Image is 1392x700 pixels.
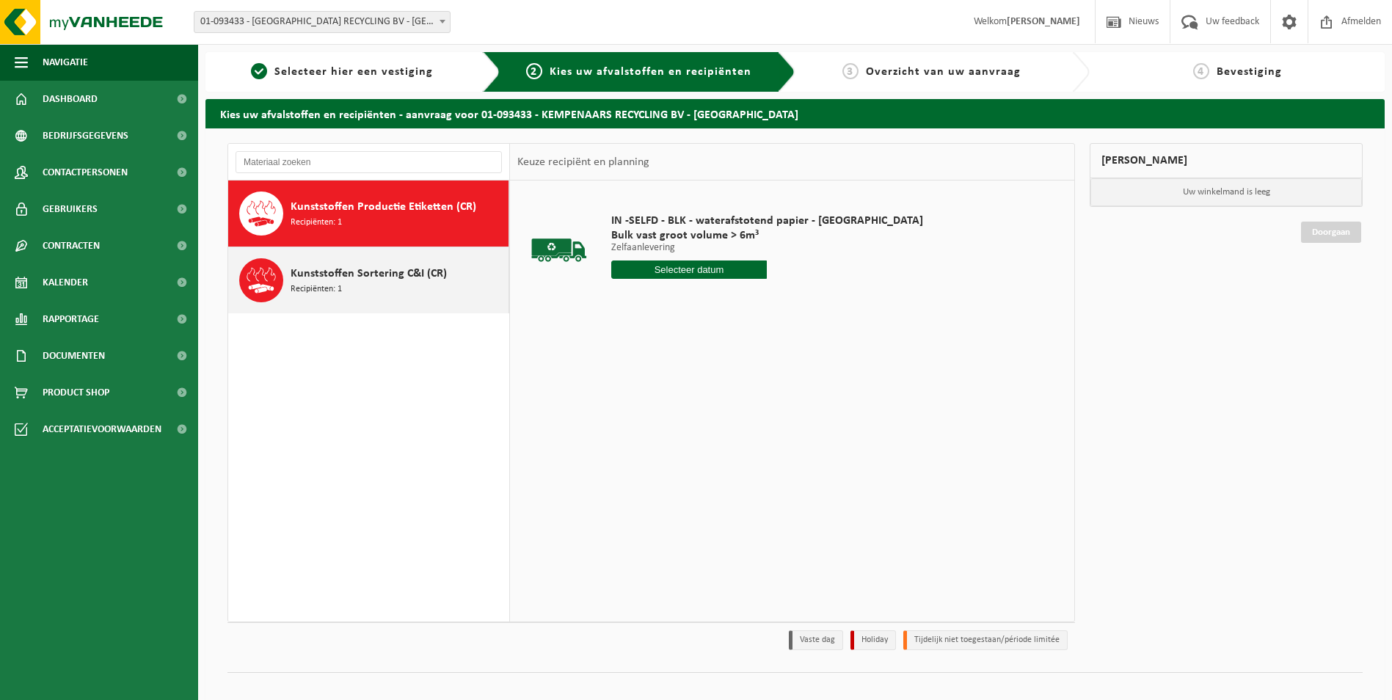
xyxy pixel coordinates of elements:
[43,227,100,264] span: Contracten
[43,44,88,81] span: Navigatie
[611,243,923,253] p: Zelfaanlevering
[842,63,859,79] span: 3
[1193,63,1209,79] span: 4
[291,216,342,230] span: Recipiënten: 1
[866,66,1021,78] span: Overzicht van uw aanvraag
[1301,222,1361,243] a: Doorgaan
[43,117,128,154] span: Bedrijfsgegevens
[1217,66,1282,78] span: Bevestiging
[291,282,342,296] span: Recipiënten: 1
[43,81,98,117] span: Dashboard
[228,181,509,247] button: Kunststoffen Productie Etiketten (CR) Recipiënten: 1
[1090,178,1362,206] p: Uw winkelmand is leeg
[1007,16,1080,27] strong: [PERSON_NAME]
[274,66,433,78] span: Selecteer hier een vestiging
[611,260,768,279] input: Selecteer datum
[251,63,267,79] span: 1
[850,630,896,650] li: Holiday
[611,228,923,243] span: Bulk vast groot volume > 6m³
[43,154,128,191] span: Contactpersonen
[43,264,88,301] span: Kalender
[205,99,1385,128] h2: Kies uw afvalstoffen en recipiënten - aanvraag voor 01-093433 - KEMPENAARS RECYCLING BV - [GEOGRA...
[611,214,923,228] span: IN -SELFD - BLK - waterafstotend papier - [GEOGRAPHIC_DATA]
[43,374,109,411] span: Product Shop
[789,630,843,650] li: Vaste dag
[550,66,751,78] span: Kies uw afvalstoffen en recipiënten
[43,191,98,227] span: Gebruikers
[291,198,476,216] span: Kunststoffen Productie Etiketten (CR)
[526,63,542,79] span: 2
[236,151,502,173] input: Materiaal zoeken
[43,411,161,448] span: Acceptatievoorwaarden
[43,338,105,374] span: Documenten
[194,12,450,32] span: 01-093433 - KEMPENAARS RECYCLING BV - ROOSENDAAL
[194,11,451,33] span: 01-093433 - KEMPENAARS RECYCLING BV - ROOSENDAAL
[43,301,99,338] span: Rapportage
[510,144,657,181] div: Keuze recipiënt en planning
[213,63,471,81] a: 1Selecteer hier een vestiging
[1090,143,1363,178] div: [PERSON_NAME]
[903,630,1068,650] li: Tijdelijk niet toegestaan/période limitée
[291,265,447,282] span: Kunststoffen Sortering C&I (CR)
[228,247,509,313] button: Kunststoffen Sortering C&I (CR) Recipiënten: 1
